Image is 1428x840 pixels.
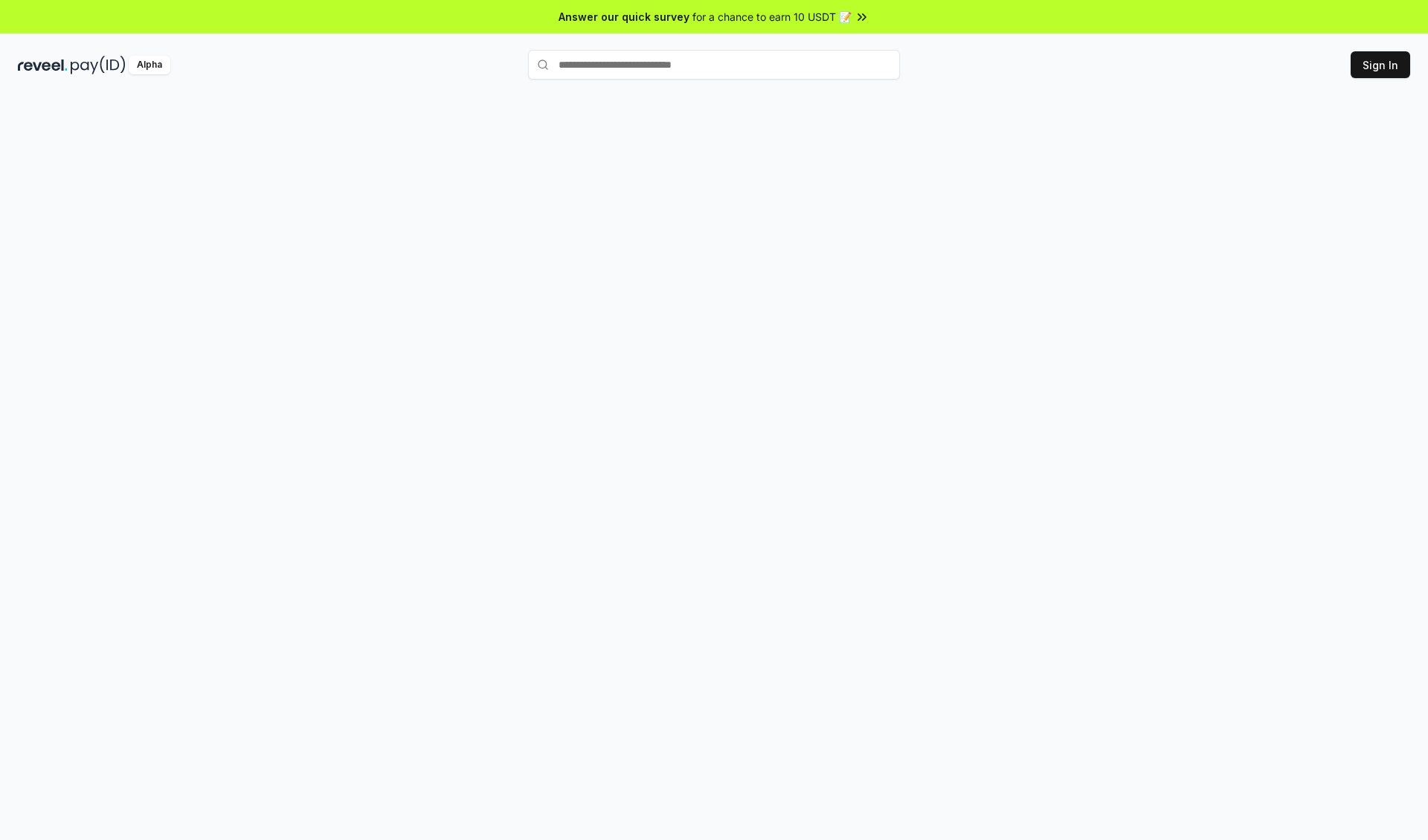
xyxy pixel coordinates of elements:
span: for a chance to earn 10 USDT 📝 [692,9,852,25]
img: pay_id [71,56,126,74]
div: Alpha [129,56,170,74]
span: Answer our quick survey [559,9,689,25]
button: Sign In [1351,51,1410,78]
img: reveel_dark [18,56,68,74]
